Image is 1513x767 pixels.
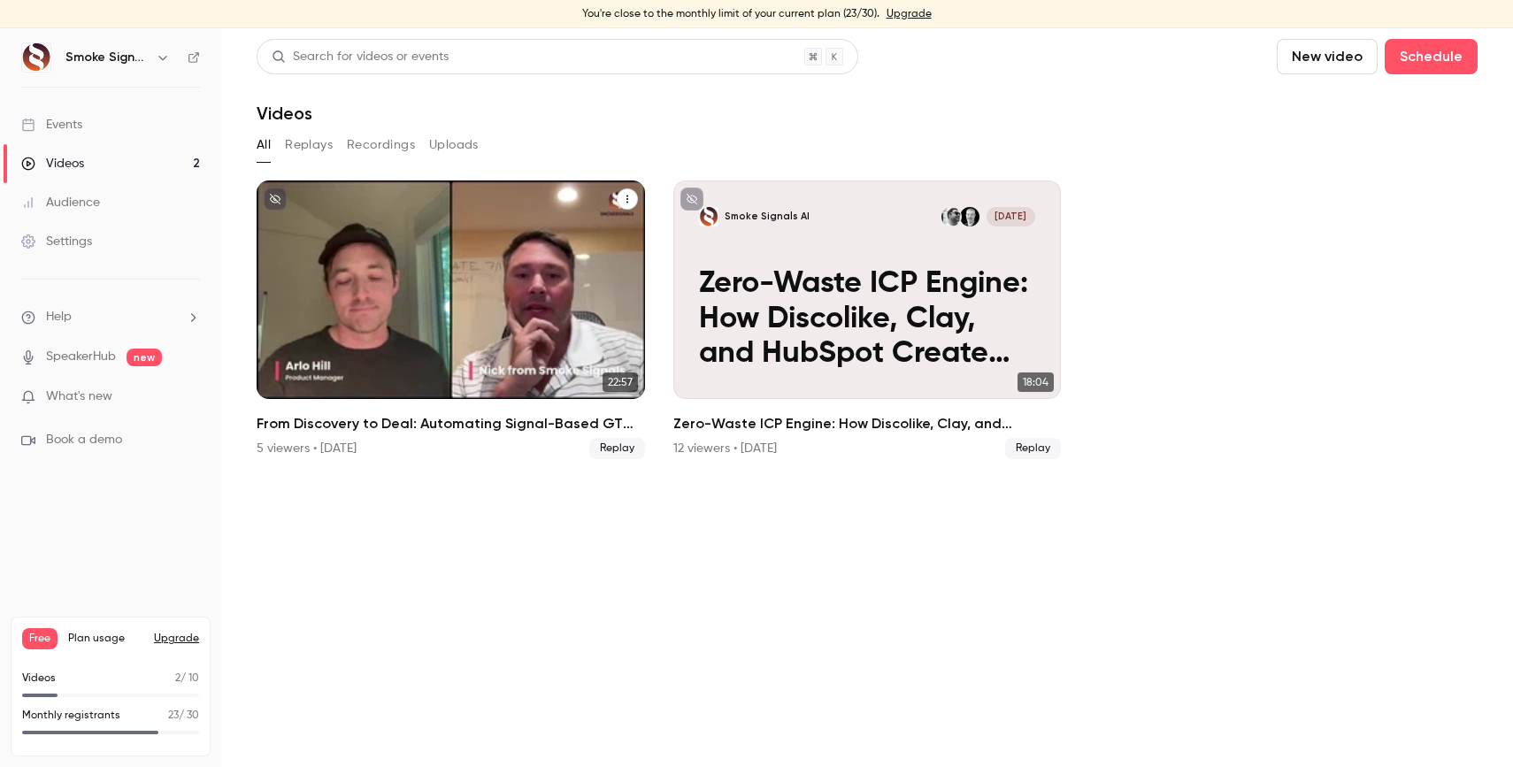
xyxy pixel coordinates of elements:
[21,233,92,250] div: Settings
[65,49,149,66] h6: Smoke Signals AI
[673,413,1062,434] h2: Zero-Waste ICP Engine: How Discolike, Clay, and HubSpot Create ROI-Ready Audiences
[257,180,1478,459] ul: Videos
[21,116,82,134] div: Events
[68,632,143,646] span: Plan usage
[168,708,199,724] p: / 30
[21,308,200,326] li: help-dropdown-opener
[46,387,112,406] span: What's new
[154,632,199,646] button: Upgrade
[168,710,179,721] span: 23
[257,440,357,457] div: 5 viewers • [DATE]
[941,207,961,226] img: Nick Zeckets
[680,188,703,211] button: unpublished
[175,673,180,684] span: 2
[46,308,72,326] span: Help
[272,48,449,66] div: Search for videos or events
[179,389,200,405] iframe: Noticeable Trigger
[673,180,1062,459] a: Zero-Waste ICP Engine: How Discolike, Clay, and HubSpot Create ROI-Ready AudiencesSmoke Signals A...
[1018,372,1054,392] span: 18:04
[257,413,645,434] h2: From Discovery to Deal: Automating Signal-Based GTM with Fathom + HubSpot
[22,708,120,724] p: Monthly registrants
[257,39,1478,756] section: Videos
[1277,39,1378,74] button: New video
[21,155,84,173] div: Videos
[987,207,1035,226] span: [DATE]
[725,210,810,223] p: Smoke Signals AI
[347,131,415,159] button: Recordings
[589,438,645,459] span: Replay
[175,671,199,686] p: / 10
[257,180,645,459] a: 22:57From Discovery to Deal: Automating Signal-Based GTM with Fathom + HubSpot5 viewers • [DATE]R...
[699,267,1034,372] p: Zero-Waste ICP Engine: How Discolike, Clay, and HubSpot Create ROI-Ready Audiences
[22,43,50,72] img: Smoke Signals AI
[960,207,979,226] img: George Rekouts
[46,348,116,366] a: SpeakerHub
[21,194,100,211] div: Audience
[285,131,333,159] button: Replays
[257,131,271,159] button: All
[673,180,1062,459] li: Zero-Waste ICP Engine: How Discolike, Clay, and HubSpot Create ROI-Ready Audiences
[264,188,287,211] button: unpublished
[603,372,638,392] span: 22:57
[1385,39,1478,74] button: Schedule
[1005,438,1061,459] span: Replay
[22,628,58,649] span: Free
[887,7,932,21] a: Upgrade
[257,180,645,459] li: From Discovery to Deal: Automating Signal-Based GTM with Fathom + HubSpot
[127,349,162,366] span: new
[673,440,777,457] div: 12 viewers • [DATE]
[699,207,718,226] img: Zero-Waste ICP Engine: How Discolike, Clay, and HubSpot Create ROI-Ready Audiences
[257,103,312,124] h1: Videos
[22,671,56,686] p: Videos
[429,131,479,159] button: Uploads
[46,431,122,449] span: Book a demo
